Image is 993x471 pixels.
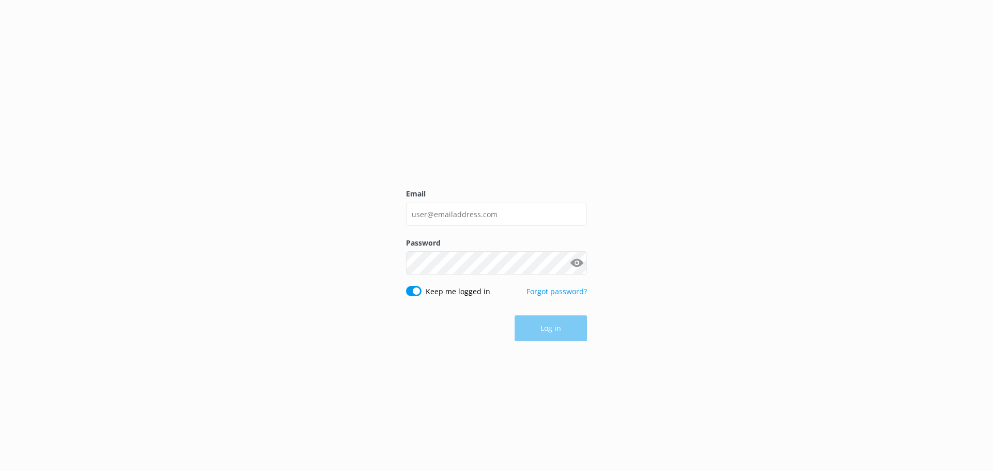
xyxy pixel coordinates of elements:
button: Show password [566,253,587,274]
label: Keep me logged in [426,286,490,297]
label: Email [406,188,587,200]
a: Forgot password? [526,286,587,296]
input: user@emailaddress.com [406,203,587,226]
label: Password [406,237,587,249]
